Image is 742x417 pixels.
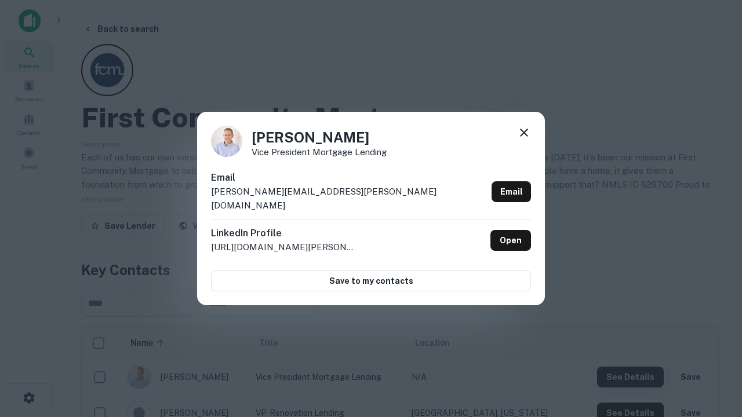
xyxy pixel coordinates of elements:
button: Save to my contacts [211,270,531,291]
p: [PERSON_NAME][EMAIL_ADDRESS][PERSON_NAME][DOMAIN_NAME] [211,185,487,212]
a: Email [492,181,531,202]
p: [URL][DOMAIN_NAME][PERSON_NAME] [211,240,356,254]
h6: Email [211,171,487,185]
a: Open [490,230,531,251]
iframe: Chat Widget [684,287,742,343]
img: 1520878720083 [211,126,242,157]
h6: LinkedIn Profile [211,226,356,240]
p: Vice President Mortgage Lending [252,148,387,156]
h4: [PERSON_NAME] [252,127,387,148]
